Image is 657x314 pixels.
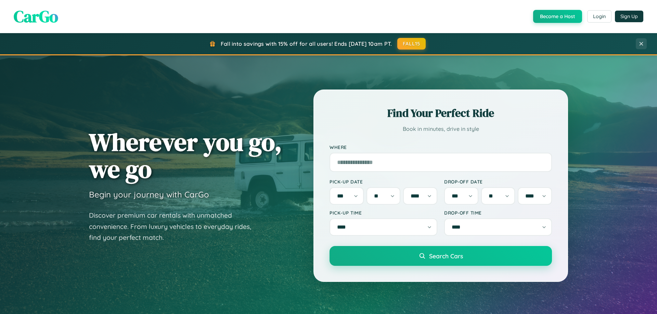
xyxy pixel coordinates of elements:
p: Discover premium car rentals with unmatched convenience. From luxury vehicles to everyday rides, ... [89,210,260,243]
label: Drop-off Time [444,210,552,216]
h3: Begin your journey with CarGo [89,189,209,200]
label: Pick-up Date [330,179,437,185]
button: Login [587,10,611,23]
h1: Wherever you go, we go [89,128,282,182]
label: Where [330,144,552,150]
span: CarGo [14,5,58,28]
button: Search Cars [330,246,552,266]
span: Fall into savings with 15% off for all users! Ends [DATE] 10am PT. [221,40,392,47]
button: Become a Host [533,10,582,23]
button: Sign Up [615,11,643,22]
label: Drop-off Date [444,179,552,185]
button: FALL15 [397,38,426,50]
h2: Find Your Perfect Ride [330,106,552,121]
span: Search Cars [429,252,463,260]
label: Pick-up Time [330,210,437,216]
p: Book in minutes, drive in style [330,124,552,134]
